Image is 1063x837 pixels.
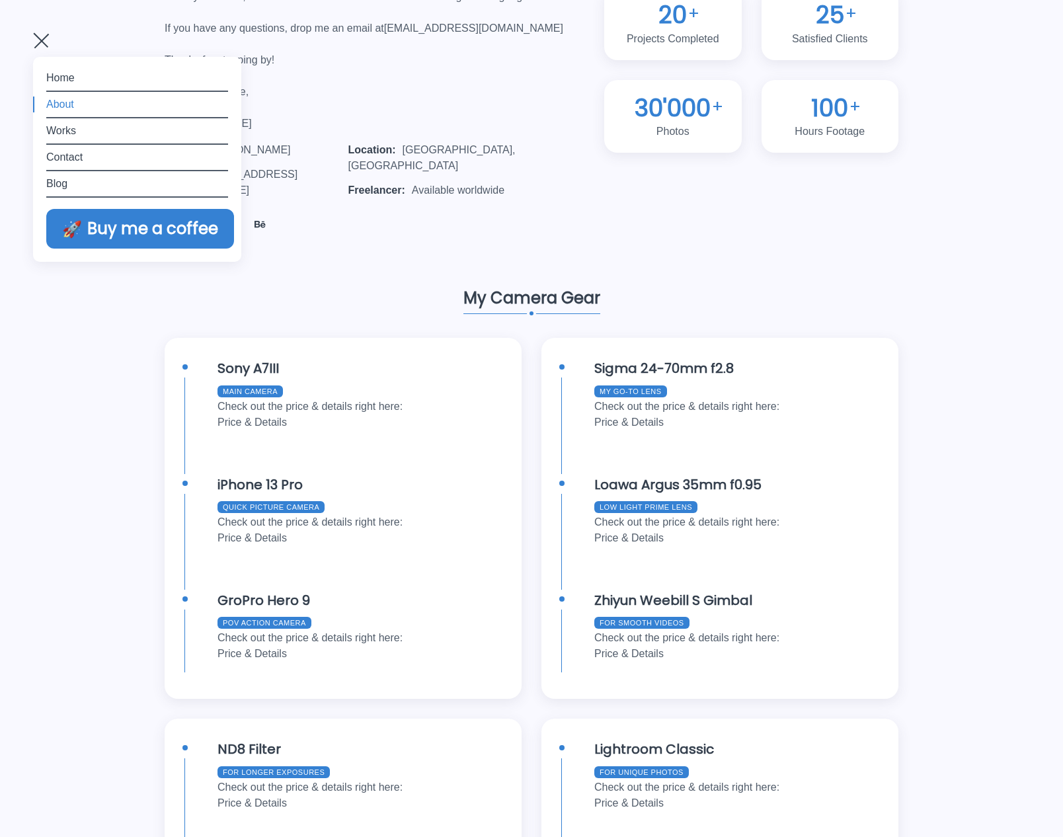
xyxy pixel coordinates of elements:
p: Hours Footage [775,124,886,139]
a: About [46,97,228,112]
a: Price & Details [217,417,287,428]
li: Available worldwide [348,182,584,198]
p: Check out the price & details right here: [217,399,403,430]
p: Check out the price & details right here: [594,779,779,811]
span: Location: [348,144,396,155]
h5: iPhone 13 Pro [217,474,403,495]
p: Check out the price & details right here: [217,514,403,546]
p: Check out the price & details right here: [594,630,779,662]
h5: Zhiyun Weebill S Gimbal [594,590,779,611]
p: Check out the price & details right here: [217,779,403,811]
small: FOR UNIQUE PHOTOS [594,766,689,778]
p: Satisfied Clients [775,31,886,47]
a: Price & Details [217,532,287,543]
li: [GEOGRAPHIC_DATA], [GEOGRAPHIC_DATA] [348,142,584,174]
small: MAIN CAMERA [217,385,283,397]
h5: GroPro Hero 9 [217,590,403,611]
a: Blog [46,176,228,192]
p: Check out the price & details right here: [594,399,779,430]
li: [EMAIL_ADDRESS][DOMAIN_NAME] [165,167,348,198]
h5: Loawa Argus 35mm f0.95 [594,474,779,495]
a: Price & Details [594,417,664,428]
small: FOR SMOOTH VIDEOS [594,617,689,629]
li: [PERSON_NAME] [165,142,348,158]
small: FOR LONGER EXPOSURES [217,766,330,778]
small: LOW LIGHT PRIME LENS [594,501,697,513]
a: Home [46,70,228,86]
p: Check out the price & details right here: [594,514,779,546]
h5: ND8 Filter [217,738,403,760]
a: 🚀Buy me a coffee [46,209,234,249]
a: Contact [46,149,228,165]
h5: Sigma 24-70mm f2.8 [594,358,779,379]
a: Price & Details [594,797,664,809]
small: QUICK PICTURE CAMERA [217,501,325,513]
a: Works [46,123,228,139]
p: Projects Completed [617,31,728,47]
p: Photos [617,124,728,139]
a: Price & Details [594,532,664,543]
a: Price & Details [217,797,287,809]
span: Freelancer: [348,184,405,196]
a: [EMAIL_ADDRESS][DOMAIN_NAME] [384,22,563,34]
a: Price & Details [594,648,664,659]
p: Check out the price & details right here: [217,630,403,662]
small: POV ACTION CAMERA [217,617,311,629]
small: MY GO-TO LENS [594,385,667,397]
h2: 30'000 [617,93,728,124]
h5: Lightroom Classic [594,738,779,760]
h2: 100 [775,93,886,124]
h5: Sony A7III [217,358,403,379]
a: Price & Details [217,648,287,659]
h4: My Camera Gear [463,286,600,311]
